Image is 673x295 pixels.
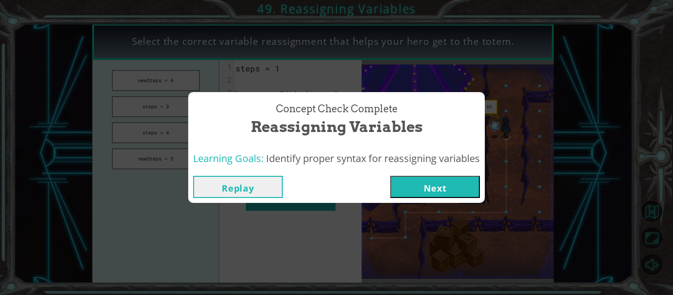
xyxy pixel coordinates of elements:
[251,116,423,137] span: Reassigning Variables
[390,176,480,198] button: Next
[276,102,398,116] span: Concept Check Complete
[266,152,480,165] span: Identify proper syntax for reassigning variables
[193,176,283,198] button: Replay
[193,152,264,165] span: Learning Goals:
